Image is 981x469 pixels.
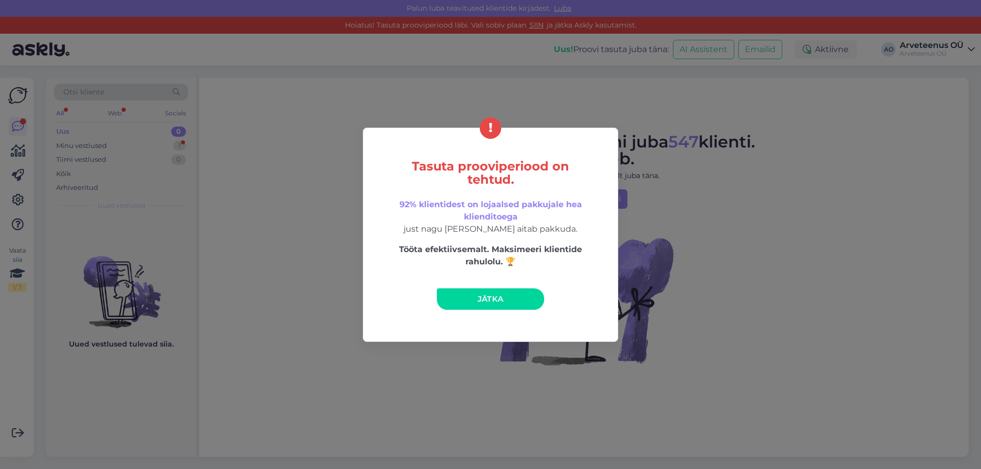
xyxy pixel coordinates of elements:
p: Tööta efektiivsemalt. Maksimeeri klientide rahulolu. 🏆 [385,243,596,268]
a: Jätka [437,288,544,310]
h5: Tasuta prooviperiood on tehtud. [385,160,596,186]
p: just nagu [PERSON_NAME] aitab pakkuda. [385,199,596,235]
span: 92% klientidest on lojaalsed pakkujale hea klienditoega [400,200,582,221]
span: Jätka [478,294,504,304]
